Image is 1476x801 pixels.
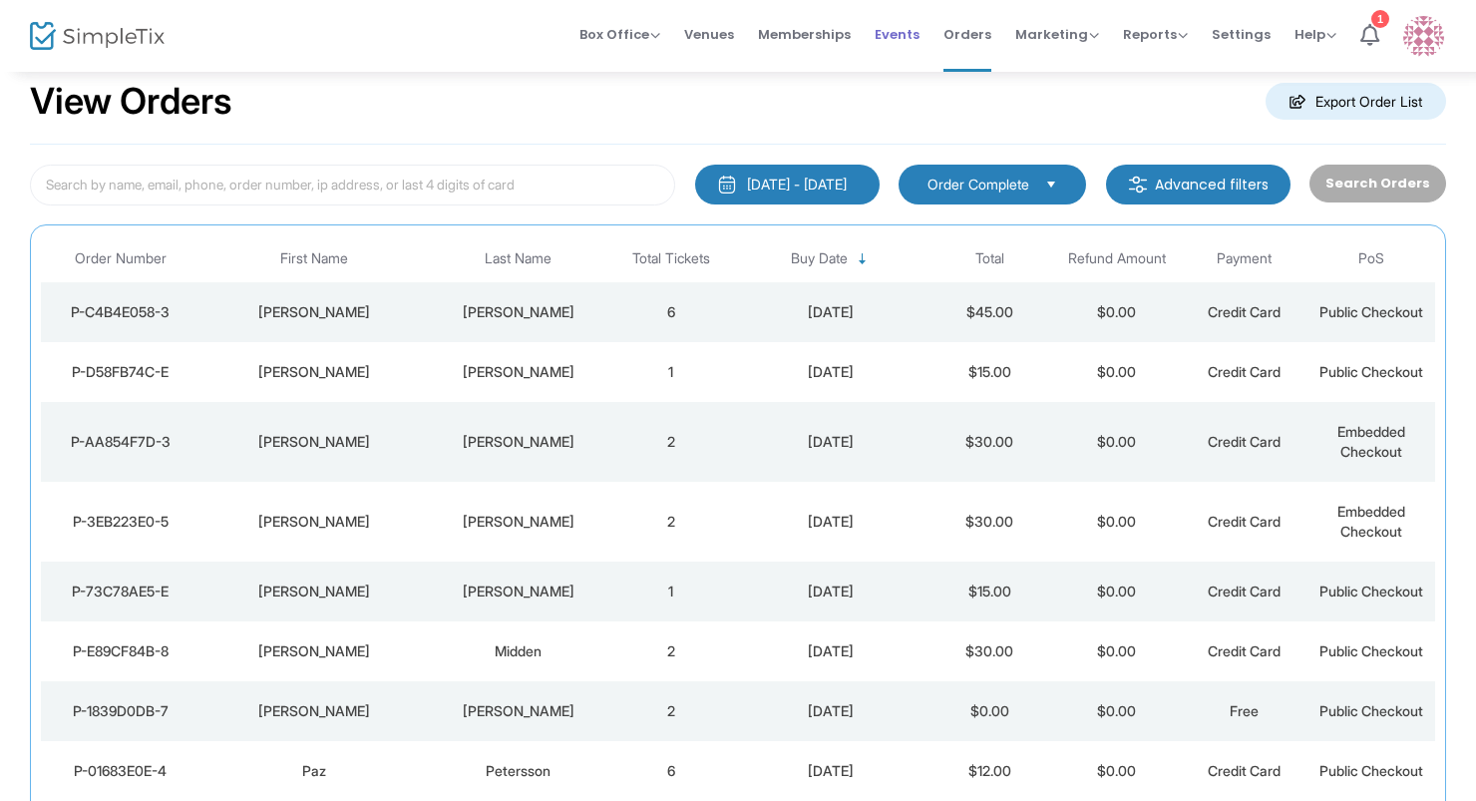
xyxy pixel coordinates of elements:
span: Reports [1123,25,1188,44]
m-button: Export Order List [1266,83,1446,120]
td: $0.00 [1053,342,1181,402]
span: Box Office [579,25,660,44]
span: Public Checkout [1319,303,1423,320]
span: Order Number [75,250,167,267]
td: $0.00 [1053,741,1181,801]
div: P-73C78AE5-E [46,582,195,601]
td: $15.00 [925,562,1053,621]
td: 6 [607,741,735,801]
div: 8/22/2025 [740,641,922,661]
div: Wheeler [434,432,602,452]
span: Order Complete [927,175,1029,195]
div: Agnew [434,701,602,721]
span: Settings [1212,9,1271,60]
td: $0.00 [1053,562,1181,621]
span: Credit Card [1208,303,1281,320]
span: Credit Card [1208,363,1281,380]
span: Payment [1217,250,1272,267]
div: 8/22/2025 [740,432,922,452]
h2: View Orders [30,80,232,124]
span: Public Checkout [1319,762,1423,779]
div: P-1839D0DB-7 [46,701,195,721]
button: Select [1037,174,1065,196]
span: Credit Card [1208,583,1281,600]
button: [DATE] - [DATE] [695,165,880,204]
div: P-C4B4E058-3 [46,302,195,322]
td: $0.00 [1053,681,1181,741]
span: Venues [684,9,734,60]
div: Joshua [205,362,425,382]
span: Public Checkout [1319,363,1423,380]
div: 8/22/2025 [740,582,922,601]
td: $30.00 [925,621,1053,681]
td: $15.00 [925,342,1053,402]
td: 1 [607,342,735,402]
div: ODriscoll [434,362,602,382]
span: Public Checkout [1319,642,1423,659]
div: P-D58FB74C-E [46,362,195,382]
td: $12.00 [925,741,1053,801]
div: 8/22/2025 [740,761,922,781]
span: Credit Card [1208,433,1281,450]
span: Buy Date [791,250,848,267]
span: Marketing [1015,25,1099,44]
div: P-3EB223E0-5 [46,512,195,532]
div: Paz [205,761,425,781]
div: Peter [205,302,425,322]
div: Kelly [434,582,602,601]
span: Help [1294,25,1336,44]
td: $0.00 [925,681,1053,741]
td: $30.00 [925,482,1053,562]
img: monthly [717,175,737,195]
td: $0.00 [1053,282,1181,342]
span: Free [1230,702,1259,719]
div: Frank [434,302,602,322]
span: Embedded Checkout [1337,423,1405,460]
div: [DATE] - [DATE] [747,175,847,195]
td: 2 [607,482,735,562]
input: Search by name, email, phone, order number, ip address, or last 4 digits of card [30,165,675,205]
span: Memberships [758,9,851,60]
div: Tinio [434,512,602,532]
span: Public Checkout [1319,702,1423,719]
td: 2 [607,402,735,482]
div: Andrea [205,512,425,532]
div: P-E89CF84B-8 [46,641,195,661]
div: 8/22/2025 [740,362,922,382]
td: $0.00 [1053,482,1181,562]
div: Charlene [205,701,425,721]
td: $45.00 [925,282,1053,342]
span: Embedded Checkout [1337,503,1405,540]
div: 8/22/2025 [740,701,922,721]
span: First Name [280,250,348,267]
div: 8/22/2025 [740,512,922,532]
td: 6 [607,282,735,342]
th: Total [925,235,1053,282]
span: Events [875,9,920,60]
div: 8/22/2025 [740,302,922,322]
img: filter [1128,175,1148,195]
td: $0.00 [1053,621,1181,681]
span: Sortable [855,251,871,267]
th: Refund Amount [1053,235,1181,282]
td: $30.00 [925,402,1053,482]
div: Midden [434,641,602,661]
span: Last Name [485,250,552,267]
span: Credit Card [1208,642,1281,659]
td: 2 [607,621,735,681]
span: Public Checkout [1319,583,1423,600]
td: 1 [607,562,735,621]
div: Petersson [434,761,602,781]
span: Orders [943,9,991,60]
th: Total Tickets [607,235,735,282]
div: P-AA854F7D-3 [46,432,195,452]
div: Michael [205,641,425,661]
div: P-01683E0E-4 [46,761,195,781]
td: 2 [607,681,735,741]
td: $0.00 [1053,402,1181,482]
div: Data table [41,235,1435,801]
div: Elizabeth [205,582,425,601]
span: PoS [1358,250,1384,267]
div: Jedediah [205,432,425,452]
span: Credit Card [1208,762,1281,779]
